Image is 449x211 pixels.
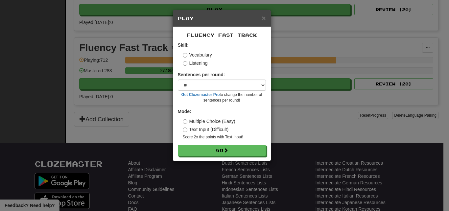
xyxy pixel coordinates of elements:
strong: Mode: [178,109,191,114]
small: to change the number of sentences per round! [178,92,266,103]
label: Listening [183,60,208,66]
span: × [262,14,266,22]
a: Get Clozemaster Pro [181,92,220,97]
span: Fluency Fast Track [187,32,257,38]
label: Sentences per round: [178,71,225,78]
input: Listening [183,61,187,66]
strong: Skill: [178,42,189,48]
label: Vocabulary [183,52,212,58]
small: Score 2x the points with Text Input ! [183,134,266,140]
h5: Play [178,15,266,22]
input: Multiple Choice (Easy) [183,119,187,124]
button: Close [262,14,266,21]
input: Vocabulary [183,53,187,58]
label: Text Input (Difficult) [183,126,229,133]
button: Go [178,145,266,156]
label: Multiple Choice (Easy) [183,118,235,125]
input: Text Input (Difficult) [183,128,187,132]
